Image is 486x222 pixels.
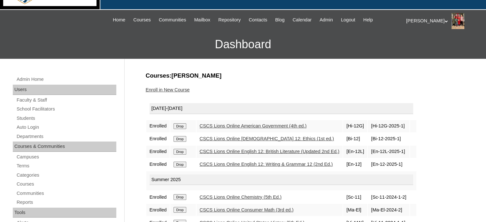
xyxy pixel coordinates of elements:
div: Users [13,85,116,95]
a: CSCS Lions Online [DEMOGRAPHIC_DATA] 12: Ethics (1st ed.) [200,136,334,141]
td: [En-12] [343,158,367,171]
a: Categories [16,171,116,179]
td: [Sc-11] [343,191,367,203]
input: Drop [174,207,186,213]
a: Mailbox [191,16,214,24]
input: Drop [174,162,186,167]
td: [Bi-12] [343,133,367,145]
a: Communities [16,189,116,197]
a: Campuses [16,153,116,161]
input: Drop [174,123,186,129]
div: Summer 2025 [150,174,413,185]
td: Enrolled [146,191,170,203]
a: Reports [16,198,116,206]
td: [En-12L-2025-1] [368,146,409,158]
td: [Ma-El-2024-2] [368,204,409,216]
a: Help [360,16,376,24]
a: CSCS Lions Online English 12: Writing & Grammar 12 (2nd Ed.) [200,162,333,167]
span: Help [363,16,373,24]
span: Mailbox [194,16,211,24]
td: [Ma-El] [343,204,367,216]
td: [En-12-2025-1] [368,158,409,171]
a: CSCS Lions Online American Government (4th ed.) [200,123,307,128]
td: Enrolled [146,204,170,216]
a: Repository [215,16,244,24]
a: CSCS Lions Online Consumer Math (3rd ed.) [200,207,294,212]
a: Students [16,114,116,122]
td: [En-12L] [343,146,367,158]
a: Calendar [289,16,315,24]
div: Courses & Communities [13,142,116,152]
a: CSCS Lions Online Chemistry (5th Ed.) [200,195,282,200]
span: Contacts [249,16,267,24]
span: Courses [133,16,151,24]
a: Courses [16,180,116,188]
span: Home [113,16,125,24]
a: Blog [272,16,288,24]
div: [DATE]-[DATE] [150,103,413,114]
span: Admin [320,16,333,24]
a: Home [110,16,128,24]
td: Enrolled [146,120,170,132]
span: Calendar [293,16,312,24]
a: Logout [338,16,359,24]
input: Drop [174,149,186,155]
input: Drop [174,194,186,200]
a: Terms [16,162,116,170]
img: Stephanie Phillips [451,13,464,29]
span: Logout [341,16,355,24]
a: Enroll in New Course [146,87,190,92]
td: Enrolled [146,133,170,145]
td: [Bi-12-2025-1] [368,133,409,145]
a: Admin [316,16,336,24]
a: Auto Login [16,123,116,131]
a: Communities [156,16,189,24]
a: Faculty & Staff [16,96,116,104]
div: Tools [13,208,116,218]
td: [Sc-11-2024-1-2] [368,191,409,203]
h3: Dashboard [3,30,483,59]
div: [PERSON_NAME] [406,13,480,29]
span: Repository [218,16,241,24]
a: Departments [16,133,116,141]
a: Admin Home [16,75,116,83]
span: Blog [275,16,284,24]
a: Courses [130,16,154,24]
td: Enrolled [146,146,170,158]
td: Enrolled [146,158,170,171]
input: Drop [174,136,186,142]
td: [Hi-12G-2025-1] [368,120,409,132]
h3: Courses:[PERSON_NAME] [146,72,462,80]
span: Communities [159,16,186,24]
td: [Hi-12G] [343,120,367,132]
a: Contacts [245,16,270,24]
a: CSCS Lions Online English 12: British Literature (Updated 2nd Ed.) [200,149,339,154]
a: School Facilitators [16,105,116,113]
